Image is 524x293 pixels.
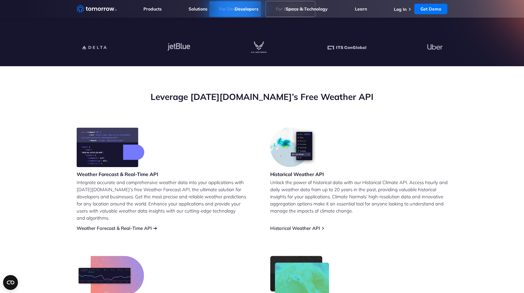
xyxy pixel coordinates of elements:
h3: Historical Weather API [270,171,324,178]
a: Get Demo [414,4,447,14]
p: Unlock the power of historical data with our Historical Climate API. Access hourly and daily weat... [270,179,448,214]
h2: Leverage [DATE][DOMAIN_NAME]’s Free Weather API [77,91,448,103]
a: Space & Technology [286,6,328,12]
a: Weather Forecast & Real-Time API [77,225,152,231]
a: Solutions [189,6,207,12]
a: Developers [235,6,258,12]
a: Products [143,6,162,12]
h3: Weather Forecast & Real-Time API [77,171,158,178]
a: Historical Weather API [270,225,320,231]
a: Learn [355,6,367,12]
p: Integrate accurate and comprehensive weather data into your applications with [DATE][DOMAIN_NAME]... [77,179,254,222]
a: Log In [394,6,407,12]
button: Open CMP widget [3,275,18,290]
a: Home link [77,4,117,14]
